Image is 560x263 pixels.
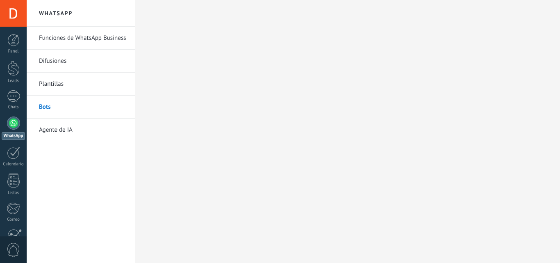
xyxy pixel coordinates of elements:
[2,132,25,140] div: WhatsApp
[39,50,127,73] a: Difusiones
[27,119,135,141] li: Agente de IA
[2,78,25,84] div: Leads
[2,105,25,110] div: Chats
[27,96,135,119] li: Bots
[39,96,127,119] a: Bots
[2,162,25,167] div: Calendario
[39,119,127,142] a: Agente de IA
[2,190,25,196] div: Listas
[27,73,135,96] li: Plantillas
[27,50,135,73] li: Difusiones
[2,217,25,222] div: Correo
[27,27,135,50] li: Funciones de WhatsApp Business
[39,27,127,50] a: Funciones de WhatsApp Business
[39,73,127,96] a: Plantillas
[2,49,25,54] div: Panel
